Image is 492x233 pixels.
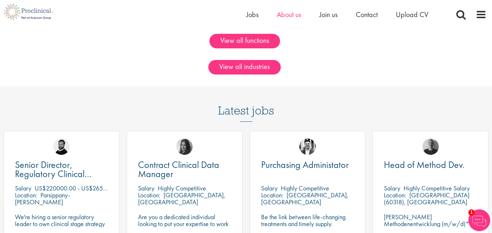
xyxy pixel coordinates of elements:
span: Salary [384,184,400,192]
p: [GEOGRAPHIC_DATA] (60318), [GEOGRAPHIC_DATA] [384,191,469,206]
img: Edward Little [299,138,316,155]
span: Head of Method Dev. [384,158,465,171]
a: Join us [319,10,338,19]
span: Location: [261,191,283,199]
a: Contract Clinical Data Manager [138,160,231,178]
a: Jobs [246,10,259,19]
p: [GEOGRAPHIC_DATA], [GEOGRAPHIC_DATA] [138,191,225,206]
a: About us [277,10,301,19]
span: Contract Clinical Data Manager [138,158,219,180]
a: Purchasing Administator [261,160,354,169]
span: Location: [15,191,37,199]
span: Location: [384,191,406,199]
p: Highly Competitive [281,184,329,192]
img: Chatbot [468,209,490,231]
span: Salary [261,184,278,192]
span: Purchasing Administator [261,158,349,171]
span: Senior Director, Regulatory Clinical Strategy [15,158,91,189]
img: Nick Walker [53,138,70,155]
p: Highly Competitive Salary [404,184,470,192]
a: Contact [356,10,378,19]
p: Parsippany-[PERSON_NAME][GEOGRAPHIC_DATA], [GEOGRAPHIC_DATA] [15,191,77,220]
span: Salary [15,184,31,192]
a: Market Access [267,15,309,24]
span: 1 [468,209,475,216]
p: [GEOGRAPHIC_DATA], [GEOGRAPHIC_DATA] [261,191,349,206]
img: Felix Zimmer [422,138,439,155]
a: View all functions [209,34,280,48]
span: Salary [138,184,154,192]
a: Senior Director, Regulatory Clinical Strategy [15,160,108,178]
a: Head of Method Dev. [384,160,477,169]
a: Medical Affairs [182,15,226,24]
a: View all industries [208,60,281,75]
img: Heidi Hennigan [176,138,193,155]
p: Highly Competitive [158,184,206,192]
a: Upload CV [396,10,428,19]
h3: Latest jobs [218,86,274,122]
p: Be the link between life-changing treatments and timely supply. [261,213,354,227]
span: Location: [138,191,160,199]
p: US$220000.00 - US$265000 per annum + Highly Competitive Salary [35,184,214,192]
